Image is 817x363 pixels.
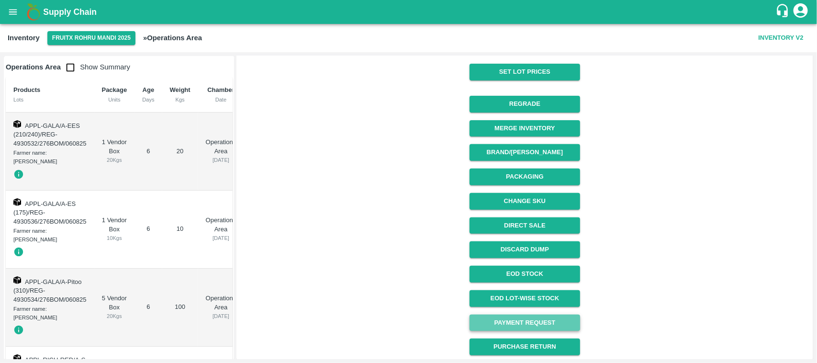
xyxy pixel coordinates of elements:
span: 10 [177,225,183,232]
span: Show Summary [61,63,130,71]
button: Set Lot Prices [470,64,580,80]
span: 20 [177,147,183,155]
b: Inventory [8,34,40,42]
a: EOD Stock [470,266,580,283]
div: 1 Vendor Box [102,216,127,243]
b: Weight [170,86,190,93]
div: [DATE] [206,156,236,164]
div: 20 Kgs [102,156,127,164]
div: [DATE] [206,312,236,320]
button: open drawer [2,1,24,23]
a: Supply Chain [43,5,775,19]
div: 20 Kgs [102,312,127,320]
span: APPL-GALA/A-EES (210/240)/REG-4930532/276BOM/060825 [13,122,87,147]
div: Farmer name: [PERSON_NAME] [13,227,87,244]
img: box [13,276,21,284]
img: logo [24,2,43,22]
button: Packaging [470,169,580,185]
div: 1 Vendor Box [102,138,127,165]
div: [DATE] [206,234,236,242]
b: Package [102,86,127,93]
div: Date [206,95,236,104]
div: 5 Vendor Box [102,294,127,321]
img: box [13,120,21,128]
b: Age [143,86,155,93]
div: account of current user [792,2,809,22]
b: Chamber [207,86,234,93]
a: Payment Request [470,315,580,331]
td: 6 [134,269,162,347]
p: Operations Area [206,294,236,312]
div: Units [102,95,127,104]
div: Lots [13,95,87,104]
button: Purchase Return [470,339,580,355]
b: » Operations Area [143,34,202,42]
p: Operations Area [206,138,236,156]
div: Kgs [170,95,190,104]
div: Farmer name: [PERSON_NAME] [13,148,87,166]
b: Supply Chain [43,7,97,17]
span: APPL-GALA/A-ES (175)/REG-4930536/276BOM/060825 [13,200,87,225]
b: Products [13,86,40,93]
span: 100 [175,303,185,310]
a: EOD Lot-wise Stock [470,290,580,307]
button: Brand/[PERSON_NAME] [470,144,580,161]
td: 6 [134,113,162,191]
div: customer-support [775,3,792,21]
button: Change SKU [470,193,580,210]
p: Operations Area [206,216,236,234]
td: 6 [134,191,162,269]
div: Days [142,95,154,104]
button: Regrade [470,96,580,113]
button: Direct Sale [470,217,580,234]
button: Discard Dump [470,241,580,258]
button: Merge Inventory [470,120,580,137]
button: Inventory V2 [755,30,807,46]
span: APPL-GALA/A-Pitoo (310)/REG-4930534/276BOM/060825 [13,278,87,303]
img: box [13,198,21,206]
img: box [13,354,21,362]
b: Operations Area [6,63,61,71]
div: 10 Kgs [102,234,127,242]
button: Select DC [47,31,135,45]
div: Farmer name: [PERSON_NAME] [13,305,87,322]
